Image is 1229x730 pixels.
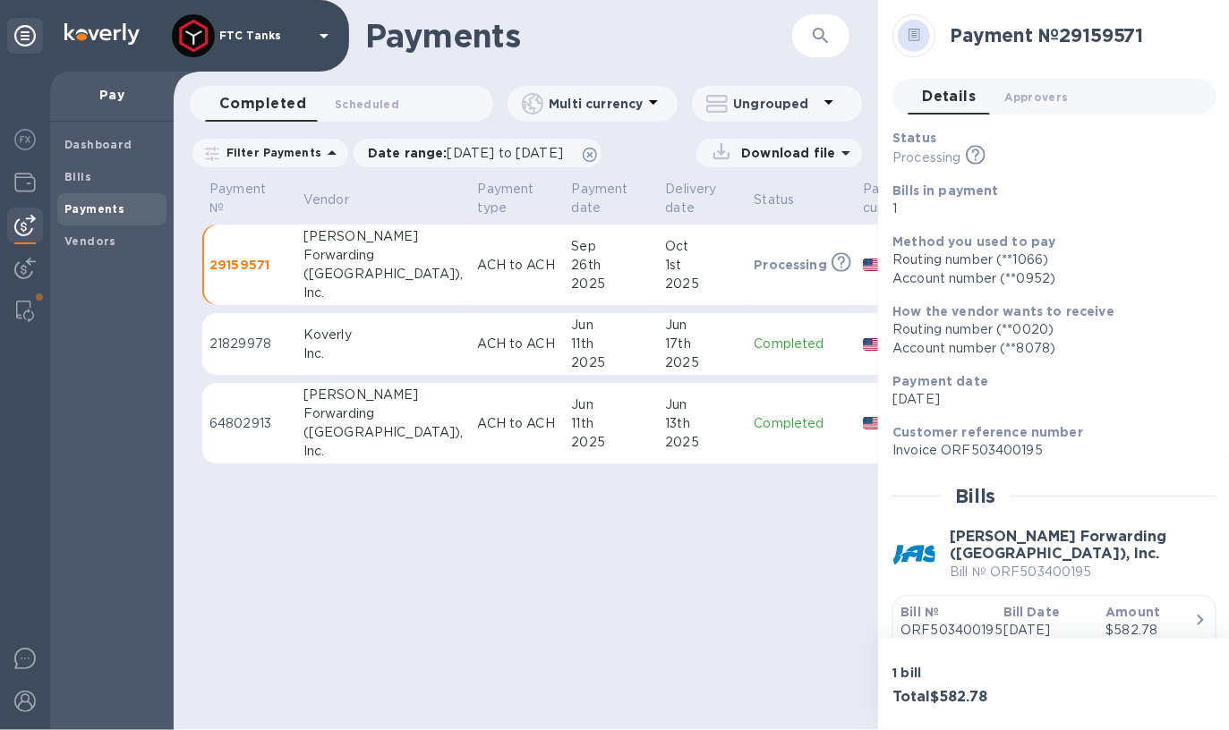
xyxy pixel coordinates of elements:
p: Bill № ORF503400195 [950,563,1216,581]
img: Logo [64,23,140,45]
p: Date range : [368,144,572,162]
p: 21829978 [209,335,289,353]
div: Account number (**8078) [892,339,1202,358]
div: ([GEOGRAPHIC_DATA]), [303,265,464,284]
img: Wallets [14,172,36,193]
b: Customer reference number [892,425,1083,439]
h2: Bills [955,485,995,507]
div: $582.78 [1105,621,1194,640]
p: Download file [734,144,835,162]
p: Vendor [303,191,349,209]
div: 2025 [571,275,651,293]
b: Payments [64,202,124,216]
span: Scheduled [335,95,399,114]
div: 2025 [665,433,739,452]
b: Method you used to pay [892,234,1055,249]
p: [DATE] [892,390,1202,409]
div: Routing number (**1066) [892,250,1202,269]
p: Payment № [209,180,266,217]
b: Amount [1105,605,1160,619]
div: [PERSON_NAME] [303,386,464,404]
p: 1 [892,199,1202,218]
button: Bill №ORF503400195Bill Date[DATE]Amount$582.78 [892,595,1216,657]
div: Unpin categories [7,18,43,54]
img: USD [863,417,887,429]
p: Ungrouped [733,95,818,113]
div: 17th [665,335,739,353]
div: Routing number (**0020) [892,320,1202,339]
div: 1st [665,256,739,275]
p: Delivery date [665,180,716,217]
div: Oct [665,237,739,256]
span: Approvers [1005,88,1069,106]
div: 2025 [665,275,739,293]
div: Inc. [303,442,464,461]
div: 2025 [665,353,739,372]
div: Inc. [303,284,464,302]
div: Jun [571,316,651,335]
div: Sep [571,237,651,256]
h3: Total $582.78 [892,689,1047,706]
span: Payee currency [863,180,940,217]
b: Payment date [892,374,988,388]
p: Completed [754,335,849,353]
p: FTC Tanks [219,30,309,42]
img: USD [863,259,887,271]
span: Payment type [478,180,558,217]
img: Foreign exchange [14,129,36,150]
p: Processing [892,149,960,167]
p: ORF503400195 [900,621,989,640]
span: Status [754,191,817,209]
p: [DATE] [1003,621,1092,640]
p: Invoice ORF503400195 [892,441,1202,460]
div: 11th [571,414,651,433]
p: Filter Payments [219,145,321,160]
div: Inc. [303,344,464,363]
div: 2025 [571,433,651,452]
p: Payment date [571,180,627,217]
p: ACH to ACH [478,414,558,433]
div: Jun [665,316,739,335]
div: ([GEOGRAPHIC_DATA]), [303,423,464,442]
b: Bill Date [1003,605,1060,619]
p: Payment type [478,180,534,217]
p: 29159571 [209,256,289,274]
h1: Payments [365,17,792,55]
span: Payment date [571,180,651,217]
div: Forwarding [303,246,464,265]
div: Koverly [303,326,464,344]
div: Forwarding [303,404,464,423]
b: How the vendor wants to receive [892,304,1114,318]
b: Dashboard [64,138,132,151]
h2: Payment № 29159571 [950,24,1202,47]
b: [PERSON_NAME] Forwarding ([GEOGRAPHIC_DATA]), Inc. [950,528,1166,562]
div: Account number (**0952) [892,269,1202,288]
p: Processing [754,256,827,274]
p: Multi currency [549,95,643,113]
p: Status [754,191,794,209]
p: Payee currency [863,180,917,217]
img: USD [863,338,887,351]
div: 2025 [571,353,651,372]
span: Completed [219,91,306,116]
p: 1 bill [892,664,1047,682]
p: ACH to ACH [478,335,558,353]
div: 26th [571,256,651,275]
div: Jun [571,395,651,414]
span: Details [922,84,976,109]
p: ACH to ACH [478,256,558,275]
p: 64802913 [209,414,289,433]
b: Bills [64,170,91,183]
b: Bill № [900,605,939,619]
b: Vendors [64,234,116,248]
div: 13th [665,414,739,433]
div: Date range:[DATE] to [DATE] [354,139,602,167]
div: Jun [665,395,739,414]
span: Delivery date [665,180,739,217]
span: Vendor [303,191,372,209]
p: Completed [754,414,849,433]
span: [DATE] to [DATE] [448,146,563,160]
b: Status [892,131,936,145]
span: Payment № [209,180,289,217]
div: [PERSON_NAME] [303,227,464,246]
